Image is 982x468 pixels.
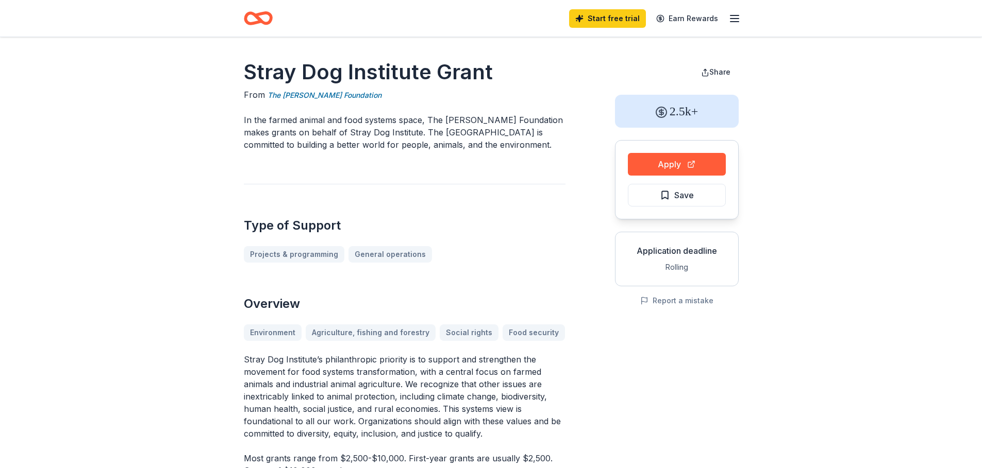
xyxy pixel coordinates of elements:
[650,9,724,28] a: Earn Rewards
[569,9,646,28] a: Start free trial
[628,184,726,206] button: Save
[244,89,565,101] div: From
[268,89,381,101] a: The [PERSON_NAME] Foundation
[244,6,273,30] a: Home
[628,153,726,176] button: Apply
[244,353,565,440] p: Stray Dog Institute’s philanthropic priority is to support and strengthen the movement for food s...
[244,58,565,86] h1: Stray Dog Institute Grant
[674,188,694,202] span: Save
[244,114,565,151] p: In the farmed animal and food systems space, The [PERSON_NAME] Foundation makes grants on behalf ...
[624,261,730,273] div: Rolling
[244,296,565,312] h2: Overview
[709,67,730,76] span: Share
[244,217,565,234] h2: Type of Support
[640,294,713,307] button: Report a mistake
[624,245,730,257] div: Application deadline
[693,62,739,82] button: Share
[615,95,739,128] div: 2.5k+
